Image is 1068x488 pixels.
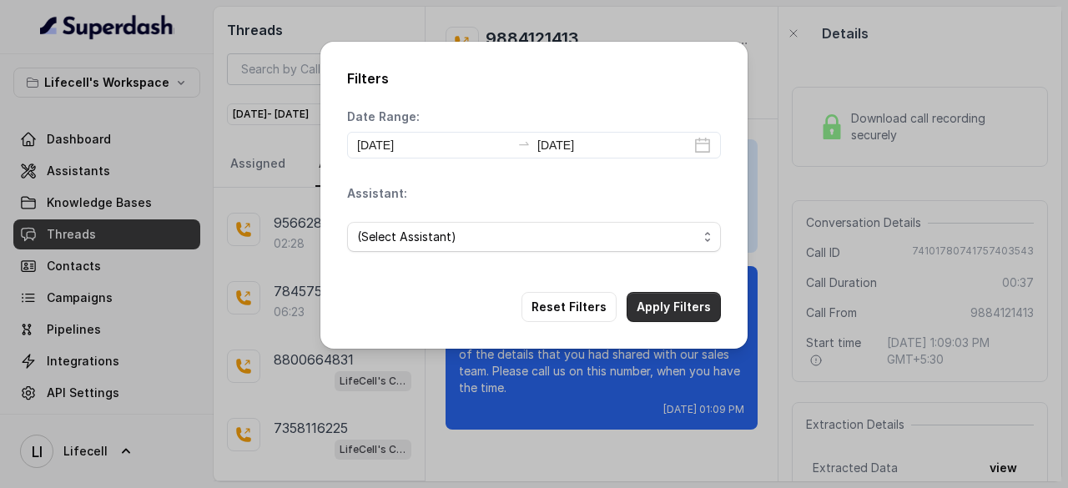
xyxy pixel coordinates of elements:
span: swap-right [517,137,531,150]
span: to [517,137,531,150]
button: (Select Assistant) [347,222,721,252]
button: Reset Filters [521,292,617,322]
input: End date [537,136,691,154]
span: (Select Assistant) [357,227,698,247]
button: Apply Filters [627,292,721,322]
input: Start date [357,136,511,154]
p: Assistant: [347,185,407,202]
h2: Filters [347,68,721,88]
p: Date Range: [347,108,420,125]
